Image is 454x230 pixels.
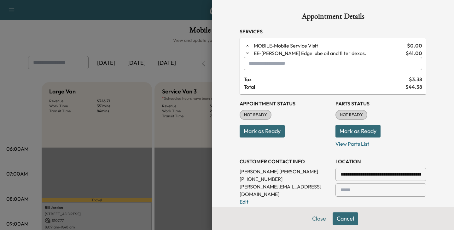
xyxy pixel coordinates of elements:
h3: Services [240,28,426,35]
p: [PERSON_NAME] [PERSON_NAME] [240,168,330,175]
h1: Appointment Details [240,13,426,23]
h3: Appointment Status [240,100,330,107]
span: $ 41.00 [406,49,422,57]
h3: Parts Status [335,100,426,107]
span: NOT READY [336,112,367,118]
span: $ 3.38 [409,76,422,83]
span: NOT READY [240,112,271,118]
a: Edit [240,199,248,205]
span: Tax [244,76,409,83]
span: Ewing Edge lube oil and filter dexos. [254,49,403,57]
p: [PERSON_NAME][EMAIL_ADDRESS][DOMAIN_NAME] [240,183,330,198]
button: Mark as Ready [335,125,381,137]
h3: LOCATION [335,158,426,165]
span: Total [244,83,405,91]
p: [PHONE_NUMBER] [240,175,330,183]
span: Mobile Service Visit [254,42,405,49]
button: Close [308,212,330,225]
p: View Parts List [335,137,426,148]
h3: CUSTOMER CONTACT INFO [240,158,330,165]
span: $ 0.00 [407,42,422,49]
button: Mark as Ready [240,125,285,137]
button: Cancel [333,212,358,225]
span: $ 44.38 [405,83,422,91]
